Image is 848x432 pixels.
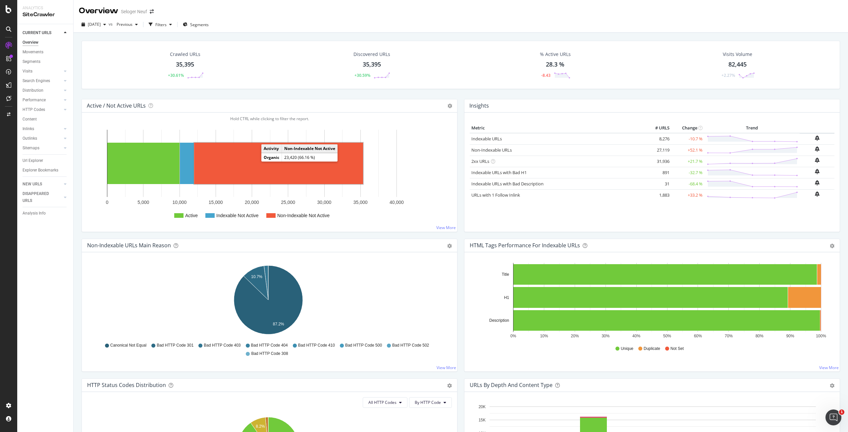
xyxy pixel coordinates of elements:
td: Organic [261,153,282,162]
td: 8,276 [645,133,671,145]
a: Inlinks [23,125,62,132]
a: Performance [23,97,62,104]
text: 15,000 [209,200,223,205]
span: vs [109,21,114,27]
td: 1,883 [645,189,671,201]
text: Active [185,213,198,218]
h4: Insights [469,101,489,110]
a: NEW URLS [23,181,62,188]
text: 10,000 [173,200,187,205]
div: Visits Volume [723,51,752,58]
a: CURRENT URLS [23,29,62,36]
div: Explorer Bookmarks [23,167,58,174]
a: HTTP Codes [23,106,62,113]
text: 35,000 [353,200,368,205]
span: 2025 Sep. 21st [88,22,101,27]
a: Indexable URLs [471,136,502,142]
text: 100% [816,334,826,338]
th: # URLS [645,123,671,133]
a: Indexable URLs with Bad Description [471,181,544,187]
div: Seloger Neuf [121,8,147,15]
text: 90% [786,334,794,338]
text: 70% [725,334,733,338]
div: +30.61% [168,72,184,78]
a: Segments [23,58,69,65]
text: 15K [479,418,486,422]
div: bell-plus [815,169,820,174]
td: Activity [261,144,282,153]
span: Not Set [670,346,684,352]
div: gear [830,244,834,248]
div: bell-plus [815,191,820,197]
button: Filters [146,19,175,30]
div: Non-Indexable URLs Main Reason [87,242,171,249]
div: Analysis Info [23,210,46,217]
span: Segments [190,22,209,27]
td: 31 [645,178,671,189]
text: 80% [756,334,764,338]
div: gear [830,383,834,388]
a: View More [437,365,456,370]
a: Movements [23,49,69,56]
text: 10% [540,334,548,338]
td: 31,936 [645,156,671,167]
text: 25,000 [281,200,295,205]
a: 2xx URLs [471,158,489,164]
span: 1 [839,409,844,415]
span: Bad HTTP Code 502 [392,343,429,348]
td: 23,420 (66.16 %) [282,153,338,162]
td: -32.7 % [671,167,704,178]
div: 35,395 [176,60,194,69]
a: Url Explorer [23,157,69,164]
span: Hold CTRL while clicking to filter the report. [230,116,309,121]
div: CURRENT URLS [23,29,51,36]
text: 0 [106,200,109,205]
text: Title [502,272,509,277]
span: Canonical Not Equal [110,343,146,348]
div: Discovered URLs [353,51,390,58]
div: A chart. [87,123,450,226]
div: 82,445 [728,60,747,69]
a: Overview [23,39,69,46]
div: DISAPPEARED URLS [23,190,56,204]
text: 10.7% [251,274,262,279]
span: Unique [621,346,633,352]
a: Indexable URLs with Bad H1 [471,169,527,175]
text: 30% [602,334,609,338]
span: Bad HTTP Code 301 [157,343,193,348]
td: 27,119 [645,144,671,156]
button: Segments [180,19,211,30]
div: Crawled URLs [170,51,200,58]
h4: Active / Not Active URLs [87,101,146,110]
td: +21.7 % [671,156,704,167]
span: Previous [114,22,132,27]
a: Sitemaps [23,145,62,152]
span: By HTTP Code [415,400,441,405]
div: Segments [23,58,40,65]
text: 5,000 [137,200,149,205]
div: gear [447,244,452,248]
text: 20,000 [245,200,259,205]
td: 891 [645,167,671,178]
th: Trend [704,123,800,133]
span: Bad HTTP Code 308 [251,351,288,357]
text: Non-Indexable Not Active [277,213,330,218]
div: Inlinks [23,125,34,132]
a: View More [819,365,839,370]
div: Url Explorer [23,157,43,164]
text: 50% [663,334,671,338]
td: +33.2 % [671,189,704,201]
a: Search Engines [23,77,62,84]
div: -8.43 [541,72,551,78]
div: A chart. [87,263,450,340]
button: All HTTP Codes [363,397,407,408]
td: -68.4 % [671,178,704,189]
div: bell-plus [815,158,820,163]
div: HTTP Codes [23,106,45,113]
button: By HTTP Code [409,397,452,408]
i: Options [448,104,452,108]
div: HTTP Status Codes Distribution [87,382,166,388]
td: +52.1 % [671,144,704,156]
span: Duplicate [644,346,660,352]
text: H1 [504,295,509,300]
